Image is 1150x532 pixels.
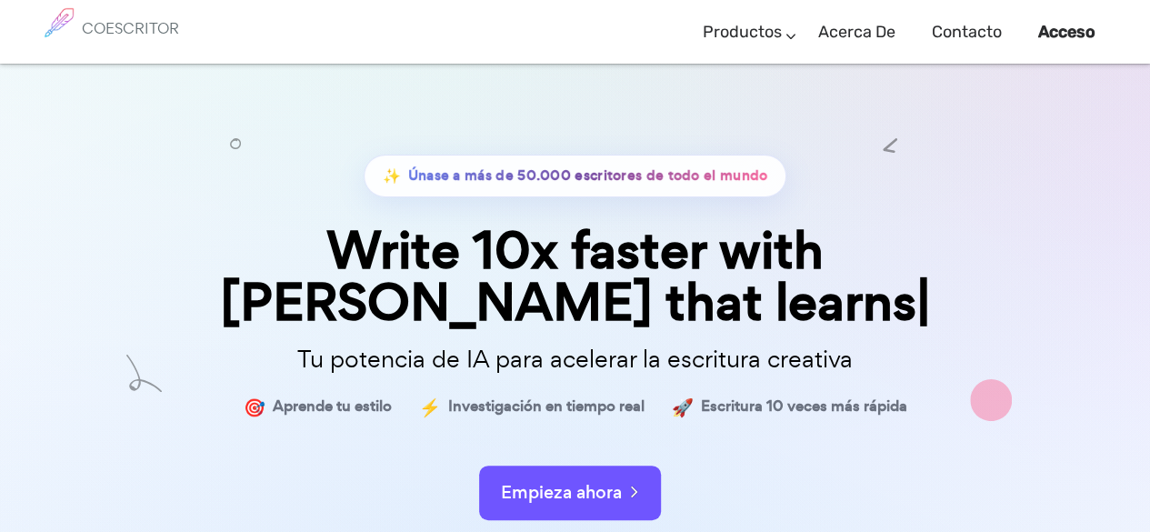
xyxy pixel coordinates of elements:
[703,22,782,42] font: Productos
[82,18,179,38] font: COESCRITOR
[818,5,895,59] a: Acerca de
[244,394,265,419] font: 🎯
[932,22,1002,42] font: Contacto
[419,394,441,419] font: ⚡
[818,22,895,42] font: Acerca de
[479,466,661,520] button: Empieza ahora
[701,396,907,417] font: Escritura 10 veces más rápida
[1038,22,1095,42] font: Acceso
[703,5,782,59] a: Productos
[932,5,1002,59] a: Contacto
[672,394,694,419] font: 🚀
[383,165,401,186] font: ✨
[121,225,1030,328] div: Write 10x faster with [PERSON_NAME] that learns
[1038,5,1095,59] a: Acceso
[273,396,392,417] font: Aprende tu estilo
[297,343,853,375] font: Tu potencia de IA para acelerar la escritura creativa
[408,166,768,185] font: Únase a más de 50.000 escritores de todo el mundo
[448,396,645,417] font: Investigación en tiempo real
[501,480,622,505] font: Empieza ahora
